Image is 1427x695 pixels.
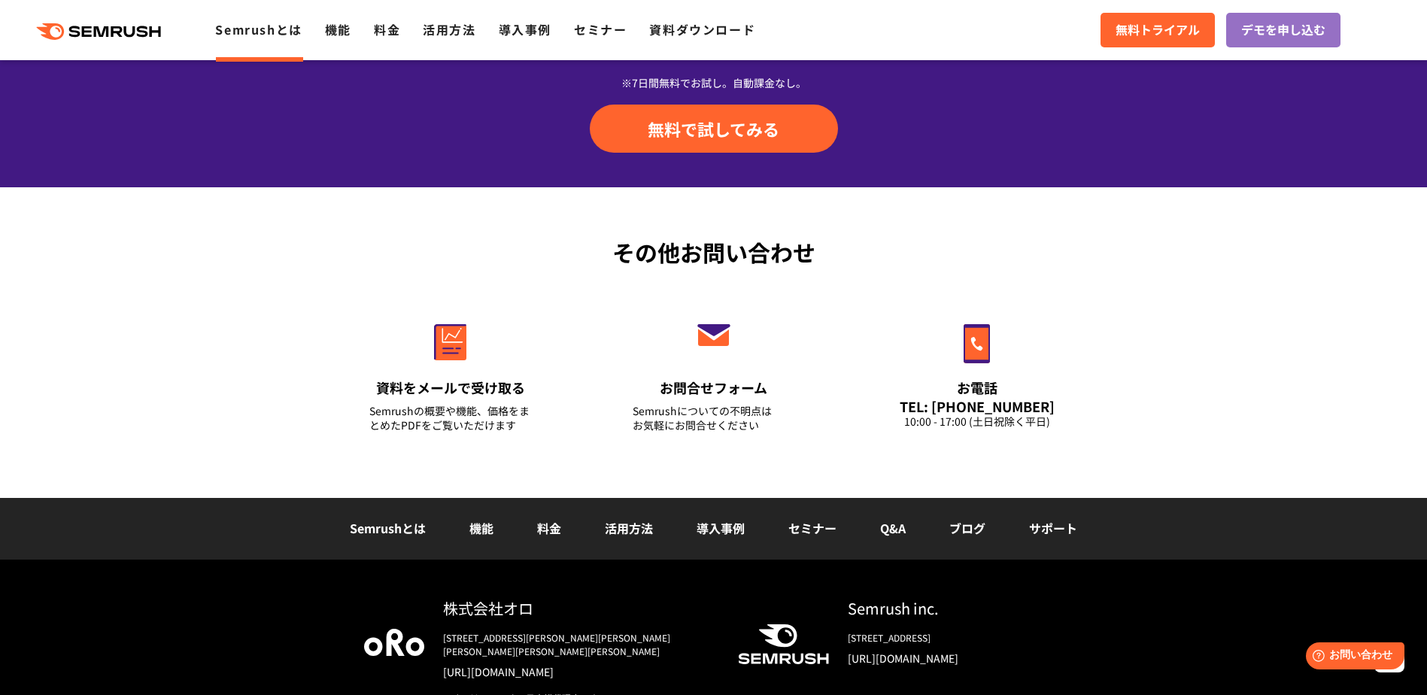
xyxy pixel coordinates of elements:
span: 無料トライアル [1116,20,1200,40]
a: セミナー [788,519,836,537]
a: 無料トライアル [1101,13,1215,47]
a: 活用方法 [605,519,653,537]
a: 資料をメールで受け取る Semrushの概要や機能、価格をまとめたPDFをご覧いただけます [338,292,563,451]
div: 資料をメールで受け取る [369,378,532,397]
a: 資料ダウンロード [649,20,755,38]
a: 無料で試してみる [590,105,838,153]
a: Q&A [880,519,906,537]
a: デモを申し込む [1226,13,1340,47]
div: お問合せフォーム [633,378,795,397]
div: TEL: [PHONE_NUMBER] [896,398,1058,414]
span: 無料で試してみる [648,117,779,140]
img: oro company [364,629,424,656]
a: Semrushとは [350,519,426,537]
div: その他お問い合わせ [319,235,1109,269]
span: デモを申し込む [1241,20,1325,40]
a: Semrushとは [215,20,302,38]
a: サポート [1029,519,1077,537]
a: 機能 [325,20,351,38]
div: [STREET_ADDRESS][PERSON_NAME][PERSON_NAME][PERSON_NAME][PERSON_NAME][PERSON_NAME] [443,631,714,658]
a: 料金 [374,20,400,38]
a: [URL][DOMAIN_NAME] [848,651,1064,666]
a: [URL][DOMAIN_NAME] [443,664,714,679]
a: 活用方法 [423,20,475,38]
a: ブログ [949,519,985,537]
a: 導入事例 [499,20,551,38]
a: お問合せフォーム Semrushについての不明点はお気軽にお問合せください [601,292,827,451]
a: 導入事例 [697,519,745,537]
div: 10:00 - 17:00 (土日祝除く平日) [896,414,1058,429]
div: Semrush inc. [848,597,1064,619]
div: Semrushについての不明点は お気軽にお問合せください [633,404,795,432]
div: お電話 [896,378,1058,397]
a: 機能 [469,519,493,537]
iframe: Help widget launcher [1293,636,1410,678]
a: セミナー [574,20,627,38]
span: 無料トライアル実施中！ [687,26,985,65]
a: 料金 [537,519,561,537]
div: Semrushの概要や機能、価格をまとめたPDFをご覧いただけます [369,404,532,432]
div: ※7日間無料でお試し。自動課金なし。 [319,75,1109,90]
div: 株式会社オロ [443,597,714,619]
div: [STREET_ADDRESS] [848,631,1064,645]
